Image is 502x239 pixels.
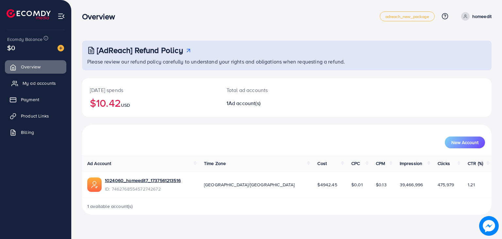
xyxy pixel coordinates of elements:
[445,137,485,148] button: New Account
[5,60,66,73] a: Overview
[5,93,66,106] a: Payment
[90,97,211,109] h2: $10.42
[58,12,65,20] img: menu
[5,109,66,122] a: Product Links
[90,86,211,94] p: [DATE] spends
[380,11,435,21] a: adreach_new_package
[351,160,360,167] span: CPC
[97,46,183,55] h3: [AdReach] Refund Policy
[87,58,488,65] p: Please review our refund policy carefully to understand your rights and obligations when requesti...
[204,160,226,167] span: Time Zone
[400,160,423,167] span: Impression
[459,12,492,21] a: homeedit
[21,96,39,103] span: Payment
[5,77,66,90] a: My ad accounts
[226,100,313,106] h2: 1
[204,181,295,188] span: [GEOGRAPHIC_DATA]/[GEOGRAPHIC_DATA]
[438,181,454,188] span: 475,979
[400,181,423,188] span: 39,466,996
[317,181,337,188] span: $4942.45
[58,45,64,51] img: image
[472,12,492,20] p: homeedit
[121,102,130,108] span: USD
[385,14,429,19] span: adreach_new_package
[376,160,385,167] span: CPM
[468,160,483,167] span: CTR (%)
[376,181,387,188] span: $0.13
[105,186,181,192] span: ID: 7462768554572742672
[7,43,15,52] span: $0
[87,160,111,167] span: Ad Account
[105,177,181,184] a: 1024060_homeedit7_1737561213516
[438,160,450,167] span: Clicks
[226,86,313,94] p: Total ad accounts
[82,12,120,21] h3: Overview
[7,36,42,43] span: Ecomdy Balance
[7,9,51,19] img: logo
[228,100,260,107] span: Ad account(s)
[21,64,41,70] span: Overview
[5,126,66,139] a: Billing
[479,216,499,236] img: image
[87,177,102,192] img: ic-ads-acc.e4c84228.svg
[451,140,478,145] span: New Account
[21,129,34,136] span: Billing
[351,181,363,188] span: $0.01
[23,80,56,86] span: My ad accounts
[468,181,475,188] span: 1.21
[21,113,49,119] span: Product Links
[87,203,133,210] span: 1 available account(s)
[317,160,327,167] span: Cost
